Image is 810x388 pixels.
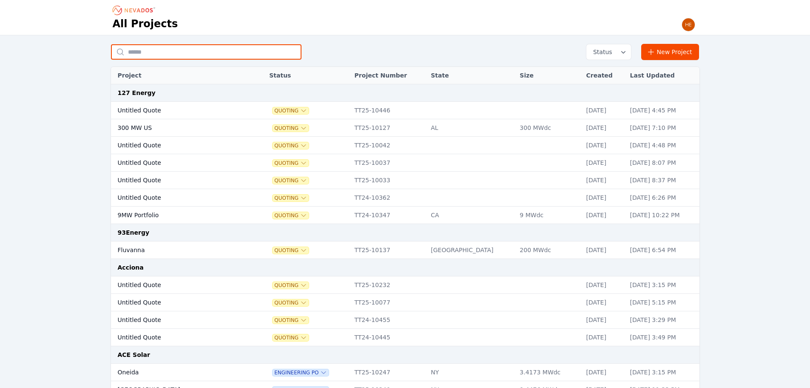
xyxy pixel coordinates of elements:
[582,329,626,346] td: [DATE]
[626,137,699,154] td: [DATE] 4:48 PM
[273,125,309,132] button: Quoting
[111,189,244,207] td: Untitled Quote
[426,364,515,381] td: NY
[111,84,699,102] td: 127 Energy
[515,207,582,224] td: 9 MWdc
[626,276,699,294] td: [DATE] 3:15 PM
[111,329,699,346] tr: Untitled QuoteQuotingTT24-10445[DATE][DATE] 3:49 PM
[515,241,582,259] td: 200 MWdc
[350,311,427,329] td: TT24-10455
[111,276,244,294] td: Untitled Quote
[350,67,427,84] th: Project Number
[626,294,699,311] td: [DATE] 5:15 PM
[582,154,626,172] td: [DATE]
[111,224,699,241] td: 93Energy
[350,172,427,189] td: TT25-10033
[111,311,699,329] tr: Untitled QuoteQuotingTT24-10455[DATE][DATE] 3:29 PM
[515,364,582,381] td: 3.4173 MWdc
[426,67,515,84] th: State
[113,3,158,17] nav: Breadcrumb
[111,119,699,137] tr: 300 MW USQuotingTT25-10127AL300 MWdc[DATE][DATE] 7:10 PM
[273,317,309,324] button: Quoting
[111,294,244,311] td: Untitled Quote
[265,67,350,84] th: Status
[350,276,427,294] td: TT25-10232
[626,189,699,207] td: [DATE] 6:26 PM
[111,276,699,294] tr: Untitled QuoteQuotingTT25-10232[DATE][DATE] 3:15 PM
[350,364,427,381] td: TT25-10247
[111,172,699,189] tr: Untitled QuoteQuotingTT25-10033[DATE][DATE] 8:37 PM
[582,294,626,311] td: [DATE]
[111,364,699,381] tr: OneidaEngineering POTT25-10247NY3.4173 MWdc[DATE][DATE] 3:15 PM
[111,119,244,137] td: 300 MW US
[426,207,515,224] td: CA
[582,189,626,207] td: [DATE]
[641,44,699,60] a: New Project
[111,102,699,119] tr: Untitled QuoteQuotingTT25-10446[DATE][DATE] 4:45 PM
[350,102,427,119] td: TT25-10446
[111,241,699,259] tr: FluvannaQuotingTT25-10137[GEOGRAPHIC_DATA]200 MWdc[DATE][DATE] 6:54 PM
[582,207,626,224] td: [DATE]
[273,177,309,184] button: Quoting
[626,154,699,172] td: [DATE] 8:07 PM
[273,107,309,114] button: Quoting
[582,241,626,259] td: [DATE]
[350,154,427,172] td: TT25-10037
[350,137,427,154] td: TT25-10042
[111,137,244,154] td: Untitled Quote
[582,172,626,189] td: [DATE]
[582,364,626,381] td: [DATE]
[582,311,626,329] td: [DATE]
[626,329,699,346] td: [DATE] 3:49 PM
[626,102,699,119] td: [DATE] 4:45 PM
[426,119,515,137] td: AL
[111,207,244,224] td: 9MW Portfolio
[111,189,699,207] tr: Untitled QuoteQuotingTT24-10362[DATE][DATE] 6:26 PM
[626,364,699,381] td: [DATE] 3:15 PM
[111,102,244,119] td: Untitled Quote
[626,172,699,189] td: [DATE] 8:37 PM
[111,346,699,364] td: ACE Solar
[350,294,427,311] td: TT25-10077
[111,207,699,224] tr: 9MW PortfolioQuotingTT24-10347CA9 MWdc[DATE][DATE] 10:22 PM
[515,67,582,84] th: Size
[273,334,309,341] button: Quoting
[113,17,178,31] h1: All Projects
[626,207,699,224] td: [DATE] 10:22 PM
[515,119,582,137] td: 300 MWdc
[273,369,329,376] button: Engineering PO
[350,189,427,207] td: TT24-10362
[350,207,427,224] td: TT24-10347
[111,154,699,172] tr: Untitled QuoteQuotingTT25-10037[DATE][DATE] 8:07 PM
[111,137,699,154] tr: Untitled QuoteQuotingTT25-10042[DATE][DATE] 4:48 PM
[350,119,427,137] td: TT25-10127
[111,241,244,259] td: Fluvanna
[273,142,309,149] span: Quoting
[273,299,309,306] button: Quoting
[273,282,309,289] button: Quoting
[111,329,244,346] td: Untitled Quote
[273,195,309,201] button: Quoting
[273,160,309,167] button: Quoting
[426,241,515,259] td: [GEOGRAPHIC_DATA]
[582,137,626,154] td: [DATE]
[626,67,699,84] th: Last Updated
[682,18,695,32] img: Henar Luque
[111,294,699,311] tr: Untitled QuoteQuotingTT25-10077[DATE][DATE] 5:15 PM
[350,329,427,346] td: TT24-10445
[582,119,626,137] td: [DATE]
[111,259,699,276] td: Acciona
[111,311,244,329] td: Untitled Quote
[273,212,309,219] button: Quoting
[626,311,699,329] td: [DATE] 3:29 PM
